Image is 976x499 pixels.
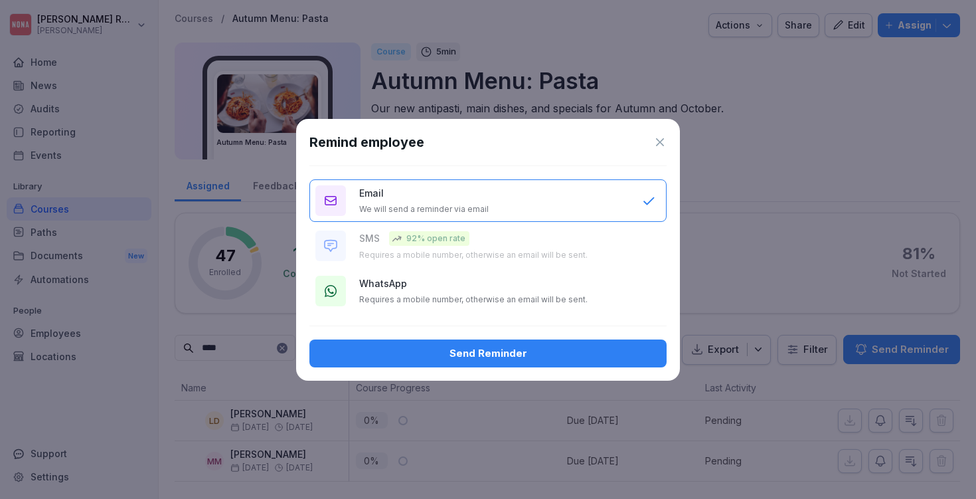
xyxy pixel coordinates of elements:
[359,204,489,215] p: We will send a reminder via email
[359,250,588,260] p: Requires a mobile number, otherwise an email will be sent.
[359,186,384,200] p: Email
[406,233,465,245] p: 92% open rate
[359,294,588,305] p: Requires a mobile number, otherwise an email will be sent.
[359,231,380,245] p: SMS
[320,346,656,361] div: Send Reminder
[309,132,424,152] h1: Remind employee
[359,276,407,290] p: WhatsApp
[309,340,667,367] button: Send Reminder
